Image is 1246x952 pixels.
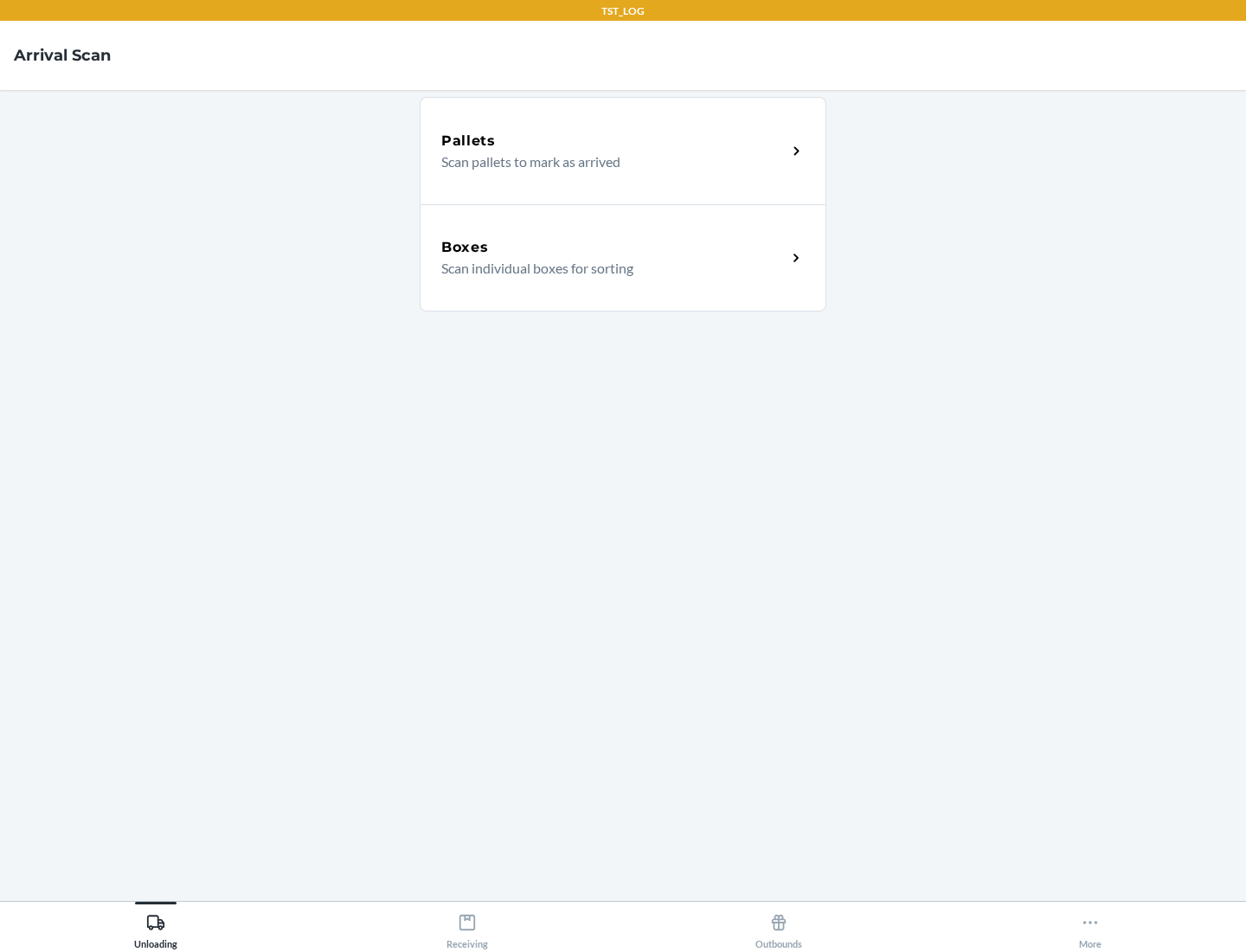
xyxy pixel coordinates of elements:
h4: Arrival Scan [14,44,111,67]
button: More [934,902,1246,949]
p: TST_LOG [601,3,645,19]
a: BoxesScan individual boxes for sorting [420,204,826,312]
button: Outbounds [623,902,934,949]
div: Unloading [134,906,177,949]
div: Receiving [446,906,488,949]
h5: Boxes [441,237,489,258]
div: Outbounds [755,906,802,949]
div: More [1079,906,1101,949]
button: Receiving [311,902,623,949]
a: PalletsScan pallets to mark as arrived [420,97,826,204]
h5: Pallets [441,131,496,151]
p: Scan individual boxes for sorting [441,258,773,279]
p: Scan pallets to mark as arrived [441,151,773,172]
